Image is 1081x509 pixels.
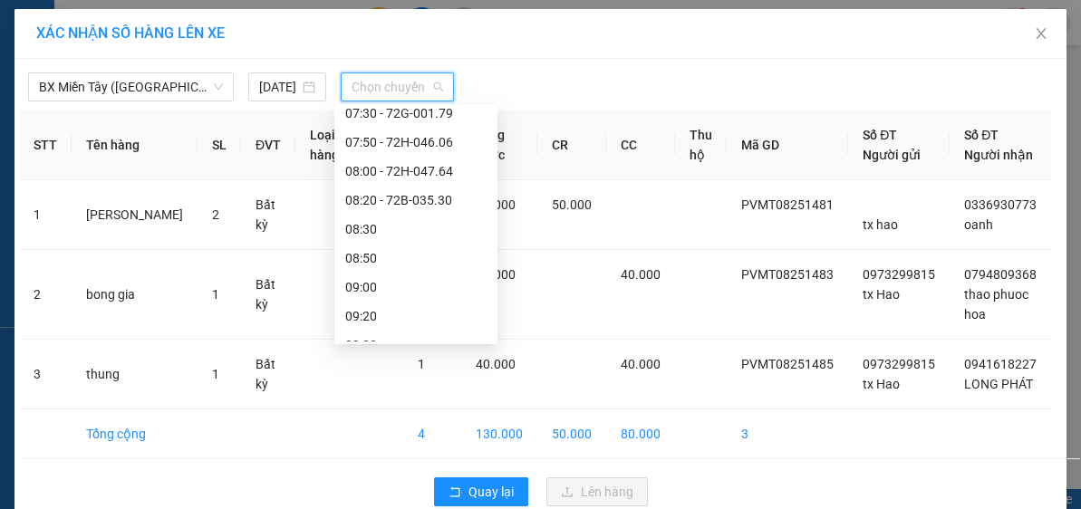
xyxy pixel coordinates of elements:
[72,180,198,250] td: [PERSON_NAME]
[546,477,648,506] button: uploadLên hàng
[155,81,311,106] div: 0941618227
[434,477,528,506] button: rollbackQuay lại
[19,340,72,409] td: 3
[212,287,219,302] span: 1
[259,77,298,97] input: 12/08/2025
[241,110,295,180] th: ĐVT
[345,277,487,297] div: 09:00
[39,73,223,101] span: BX Miền Tây (Hàng Ngoài)
[461,110,537,180] th: Tổng cước
[606,110,675,180] th: CC
[72,340,198,409] td: thung
[72,250,198,340] td: bong gia
[863,287,900,302] span: tx Hao
[741,267,834,282] span: PVMT08251483
[621,267,661,282] span: 40.000
[418,357,425,371] span: 1
[863,377,900,391] span: tx Hao
[606,409,675,459] td: 80.000
[352,73,444,101] span: Chọn chuyến
[345,190,487,210] div: 08:20 - 72B-035.30
[964,128,999,142] span: Số ĐT
[155,59,311,81] div: LONG PHÁT
[198,110,241,180] th: SL
[15,59,142,81] div: tx Hao
[621,357,661,371] span: 40.000
[964,287,1028,322] span: thao phuoc hoa
[964,217,993,232] span: oanh
[72,409,198,459] td: Tổng cộng
[19,250,72,340] td: 2
[212,207,219,222] span: 2
[241,340,295,409] td: Bất kỳ
[1016,9,1067,60] button: Close
[155,15,311,59] div: HANG NGOAI
[15,15,142,59] div: PV Miền Tây
[15,17,43,36] span: Gửi:
[537,409,606,459] td: 50.000
[345,161,487,181] div: 08:00 - 72H-047.64
[19,110,72,180] th: STT
[741,197,834,212] span: PVMT08251481
[727,409,848,459] td: 3
[537,110,606,180] th: CR
[345,103,487,123] div: 07:30 - 72G-001.79
[863,148,921,162] span: Người gửi
[1034,26,1048,41] span: close
[449,485,461,500] span: rollback
[15,81,142,106] div: 0973299815
[155,116,181,135] span: DĐ:
[552,197,592,212] span: 50.000
[241,180,295,250] td: Bất kỳ
[345,132,487,152] div: 07:50 - 72H-046.06
[241,250,295,340] td: Bất kỳ
[863,128,897,142] span: Số ĐT
[345,335,487,355] div: 09:30
[727,110,848,180] th: Mã GD
[345,219,487,239] div: 08:30
[964,377,1033,391] span: LONG PHÁT
[403,409,461,459] td: 4
[155,17,198,36] span: Nhận:
[863,217,898,232] span: tx hao
[72,110,198,180] th: Tên hàng
[345,306,487,326] div: 09:20
[964,267,1037,282] span: 0794809368
[345,248,487,268] div: 08:50
[863,267,935,282] span: 0973299815
[964,197,1037,212] span: 0336930773
[181,106,278,138] span: ngoc ha
[19,180,72,250] td: 1
[964,357,1037,371] span: 0941618227
[461,409,537,459] td: 130.000
[295,110,353,180] th: Loại hàng
[964,148,1033,162] span: Người nhận
[863,357,935,371] span: 0973299815
[741,357,834,371] span: PVMT08251485
[675,110,727,180] th: Thu hộ
[476,357,516,371] span: 40.000
[36,24,225,42] span: XÁC NHẬN SỐ HÀNG LÊN XE
[468,482,514,502] span: Quay lại
[212,367,219,381] span: 1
